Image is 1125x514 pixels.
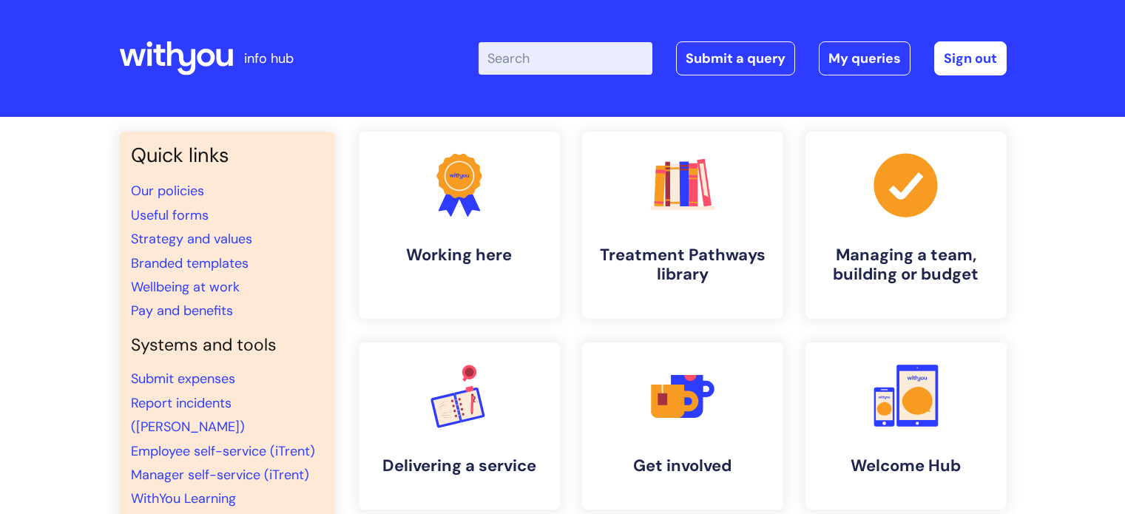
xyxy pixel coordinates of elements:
a: Branded templates [131,254,249,272]
a: Manager self-service (iTrent) [131,466,309,484]
a: Get involved [582,342,783,510]
h3: Quick links [131,143,323,167]
a: WithYou Learning [131,490,236,507]
a: Treatment Pathways library [582,132,783,319]
h4: Managing a team, building or budget [817,246,995,285]
h4: Working here [371,246,548,265]
a: Wellbeing at work [131,278,240,296]
p: info hub [244,47,294,70]
a: Pay and benefits [131,302,233,319]
a: Managing a team, building or budget [805,132,1007,319]
h4: Treatment Pathways library [594,246,771,285]
a: Delivering a service [359,342,560,510]
a: Welcome Hub [805,342,1007,510]
input: Search [479,42,652,75]
a: Working here [359,132,560,319]
a: Submit expenses [131,370,235,388]
div: | - [479,41,1007,75]
a: Report incidents ([PERSON_NAME]) [131,394,245,436]
h4: Welcome Hub [817,456,995,476]
a: Our policies [131,182,204,200]
a: Submit a query [676,41,795,75]
a: Sign out [934,41,1007,75]
h4: Delivering a service [371,456,548,476]
a: My queries [819,41,911,75]
h4: Get involved [594,456,771,476]
a: Strategy and values [131,230,252,248]
a: Employee self-service (iTrent) [131,442,315,460]
h4: Systems and tools [131,335,323,356]
a: Useful forms [131,206,209,224]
